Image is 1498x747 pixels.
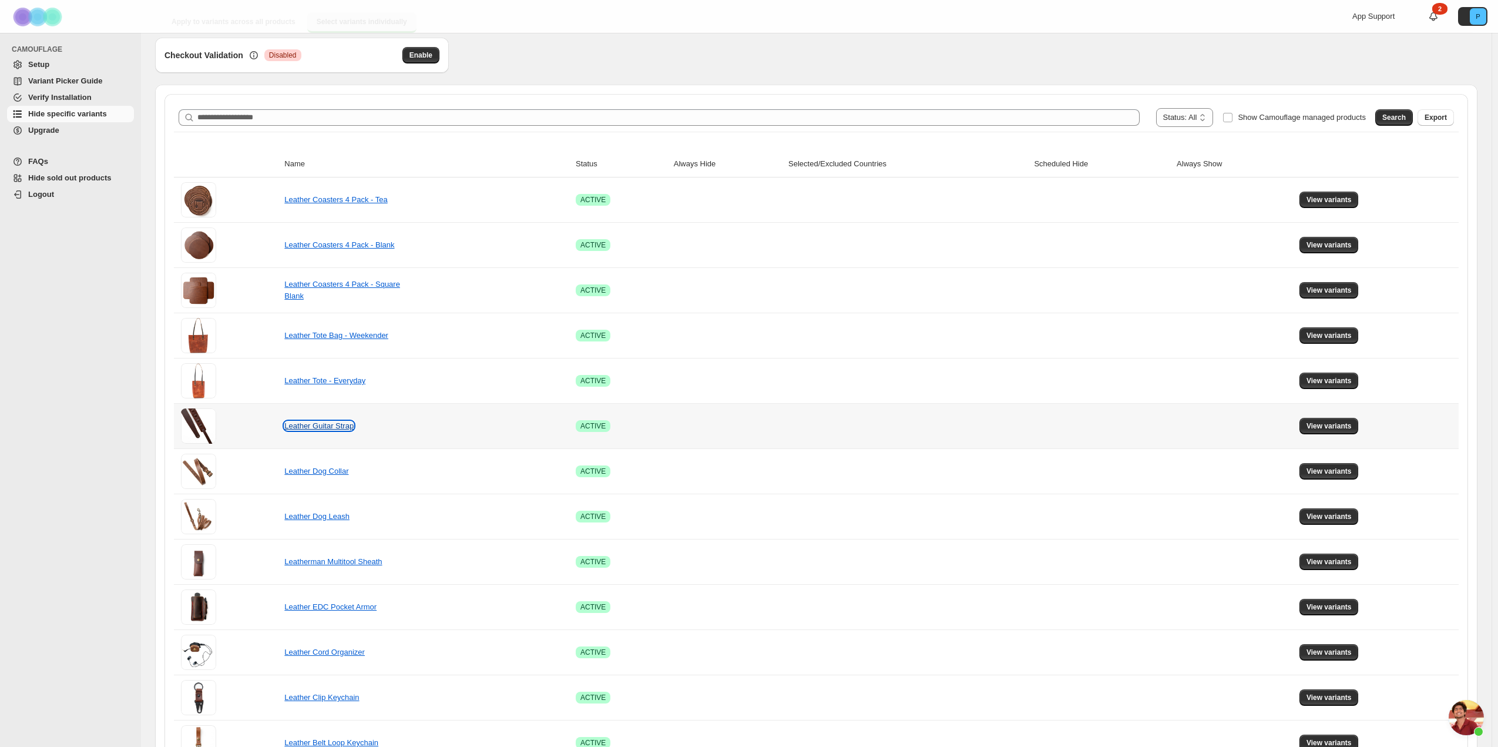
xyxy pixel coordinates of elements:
span: ACTIVE [580,421,606,431]
span: View variants [1306,376,1352,386]
span: Avatar with initials P [1470,8,1486,25]
span: Enable [409,51,432,60]
span: ACTIVE [580,467,606,476]
button: View variants [1299,554,1359,570]
span: FAQs [28,157,48,166]
img: Leather Dog Leash [181,499,216,534]
div: 2 [1432,3,1447,15]
span: View variants [1306,195,1352,205]
button: Search [1375,109,1413,126]
th: Name [281,151,572,177]
a: 2 [1428,11,1439,22]
img: Leather Dog Collar [181,454,216,489]
span: View variants [1306,331,1352,340]
img: Leatherman Multitool Sheath [181,544,216,579]
a: Leather Clip Keychain [284,693,359,702]
th: Scheduled Hide [1030,151,1173,177]
img: Leather Cord Organizer [181,635,216,670]
a: Verify Installation [7,89,134,106]
span: Search [1382,113,1406,122]
span: Show Camouflage managed products [1238,113,1366,122]
span: Export [1425,113,1447,122]
button: Avatar with initials P [1458,7,1487,26]
span: ACTIVE [580,240,606,250]
a: Leather Belt Loop Keychain [284,738,378,747]
a: FAQs [7,153,134,170]
button: View variants [1299,689,1359,706]
button: View variants [1299,418,1359,434]
h3: Checkout Validation [164,49,243,61]
button: View variants [1299,373,1359,389]
img: Leather Coasters 4 Pack - Tea [181,182,216,217]
button: Enable [402,47,439,63]
button: Export [1418,109,1454,126]
span: Hide sold out products [28,173,112,182]
span: View variants [1306,467,1352,476]
span: Logout [28,190,54,199]
span: View variants [1306,557,1352,567]
a: Hide sold out products [7,170,134,186]
a: Leather Tote - Everyday [284,376,365,385]
div: Open chat [1449,700,1484,735]
span: ACTIVE [580,512,606,521]
a: Leather Guitar Strap [284,421,354,430]
span: Verify Installation [28,93,92,102]
span: ACTIVE [580,602,606,612]
img: Leather Coasters 4 Pack - Square Blank [181,273,216,308]
button: View variants [1299,327,1359,344]
span: View variants [1306,286,1352,295]
a: Leather Coasters 4 Pack - Blank [284,240,394,249]
a: Leather Dog Leash [284,512,350,521]
a: Setup [7,56,134,73]
a: Upgrade [7,122,134,139]
span: CAMOUFLAGE [12,45,135,54]
span: View variants [1306,512,1352,521]
a: Leather Coasters 4 Pack - Square Blank [284,280,400,300]
span: ACTIVE [580,557,606,567]
img: Leather Tote - Everyday [181,363,216,398]
th: Always Hide [670,151,785,177]
button: View variants [1299,599,1359,615]
a: Leather EDC Pocket Armor [284,602,377,611]
a: Hide specific variants [7,106,134,122]
button: View variants [1299,237,1359,253]
span: Hide specific variants [28,109,107,118]
span: Setup [28,60,49,69]
span: ACTIVE [580,376,606,386]
img: Leather Coasters 4 Pack - Blank [181,227,216,263]
img: Leather Guitar Strap [181,408,216,444]
img: Leather Tote Bag - Weekender [181,318,216,353]
img: Leather EDC Pocket Armor [181,589,216,625]
button: View variants [1299,508,1359,525]
span: Upgrade [28,126,59,135]
th: Always Show [1173,151,1296,177]
button: View variants [1299,282,1359,299]
a: Logout [7,186,134,203]
span: ACTIVE [580,331,606,340]
span: View variants [1306,602,1352,612]
span: View variants [1306,240,1352,250]
th: Selected/Excluded Countries [785,151,1030,177]
span: View variants [1306,648,1352,657]
th: Status [572,151,670,177]
span: App Support [1352,12,1395,21]
span: View variants [1306,693,1352,702]
button: View variants [1299,644,1359,661]
a: Variant Picker Guide [7,73,134,89]
a: Leather Cord Organizer [284,648,365,656]
text: P [1476,13,1480,20]
button: View variants [1299,192,1359,208]
img: Camouflage [9,1,68,33]
span: ACTIVE [580,693,606,702]
a: Leatherman Multitool Sheath [284,557,382,566]
img: Leather Clip Keychain [181,680,216,715]
a: Leather Tote Bag - Weekender [284,331,388,340]
span: ACTIVE [580,286,606,295]
span: Variant Picker Guide [28,76,102,85]
span: ACTIVE [580,648,606,657]
a: Leather Coasters 4 Pack - Tea [284,195,387,204]
button: View variants [1299,463,1359,480]
span: ACTIVE [580,195,606,205]
span: Disabled [269,51,297,60]
span: View variants [1306,421,1352,431]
